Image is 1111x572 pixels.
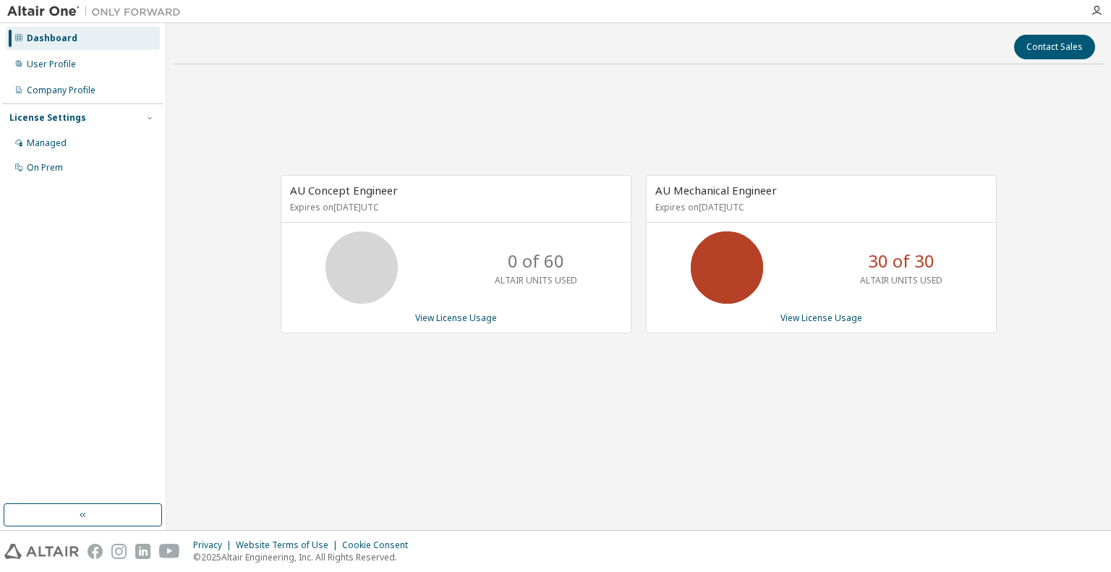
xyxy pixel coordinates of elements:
p: Expires on [DATE] UTC [655,201,984,213]
img: altair_logo.svg [4,544,79,559]
div: On Prem [27,162,63,174]
div: Managed [27,137,67,149]
div: Website Terms of Use [236,539,342,551]
img: facebook.svg [88,544,103,559]
div: Company Profile [27,85,95,96]
img: Altair One [7,4,188,19]
a: View License Usage [780,312,862,324]
img: instagram.svg [111,544,127,559]
div: Dashboard [27,33,77,44]
p: 30 of 30 [868,249,935,273]
div: Privacy [193,539,236,551]
img: youtube.svg [159,544,180,559]
div: User Profile [27,59,76,70]
div: License Settings [9,112,86,124]
p: © 2025 Altair Engineering, Inc. All Rights Reserved. [193,551,417,563]
img: linkedin.svg [135,544,150,559]
p: ALTAIR UNITS USED [860,274,942,286]
div: Cookie Consent [342,539,417,551]
button: Contact Sales [1014,35,1095,59]
a: View License Usage [415,312,497,324]
p: Expires on [DATE] UTC [290,201,618,213]
p: 0 of 60 [508,249,564,273]
span: AU Concept Engineer [290,183,398,197]
p: ALTAIR UNITS USED [495,274,577,286]
span: AU Mechanical Engineer [655,183,777,197]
